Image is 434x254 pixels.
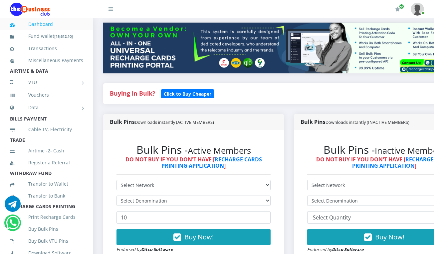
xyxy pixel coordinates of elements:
strong: Ditco Software [141,246,173,252]
a: Chat for support [6,220,20,231]
img: User [411,3,424,16]
a: Register a Referral [10,155,83,170]
a: Fund wallet[15,612.10] [10,29,83,44]
a: Cable TV, Electricity [10,122,83,137]
strong: Ditco Software [332,246,364,252]
b: 15,612.10 [56,34,72,39]
small: Downloads instantly (ACTIVE MEMBERS) [135,119,214,125]
b: Click to Buy Cheaper [164,91,211,97]
button: Buy Now! [116,229,271,245]
strong: DO NOT BUY IF YOU DON'T HAVE [ ] [125,156,262,169]
i: Renew/Upgrade Subscription [395,7,400,12]
a: Airtime -2- Cash [10,143,83,158]
small: [ ] [54,34,73,39]
a: Dashboard [10,17,83,32]
a: Transfer to Bank [10,188,83,204]
span: Buy Now! [184,232,214,241]
small: Endorsed by [307,246,364,252]
a: Vouchers [10,87,83,103]
input: Enter Quantity [116,211,271,224]
a: Miscellaneous Payments [10,53,83,68]
a: RECHARGE CARDS PRINTING APPLICATION [161,156,262,169]
a: Buy Bulk VTU Pins [10,233,83,249]
small: Downloads instantly (INACTIVE MEMBERS) [325,119,409,125]
strong: Buying in Bulk? [110,89,155,97]
a: VTU [10,74,83,91]
strong: Bulk Pins [110,118,214,126]
strong: Bulk Pins [301,118,409,126]
span: Renew/Upgrade Subscription [399,4,404,9]
a: Buy Bulk Pins [10,221,83,237]
span: Buy Now! [375,232,404,241]
a: Data [10,99,83,116]
a: Chat for support [5,201,21,212]
h2: Bulk Pins - [116,143,271,156]
img: Logo [10,3,50,16]
a: Print Recharge Cards [10,210,83,225]
a: Transfer to Wallet [10,176,83,192]
a: Click to Buy Cheaper [161,89,214,97]
small: Endorsed by [116,246,173,252]
a: Transactions [10,41,83,56]
small: Active Members [188,145,251,156]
